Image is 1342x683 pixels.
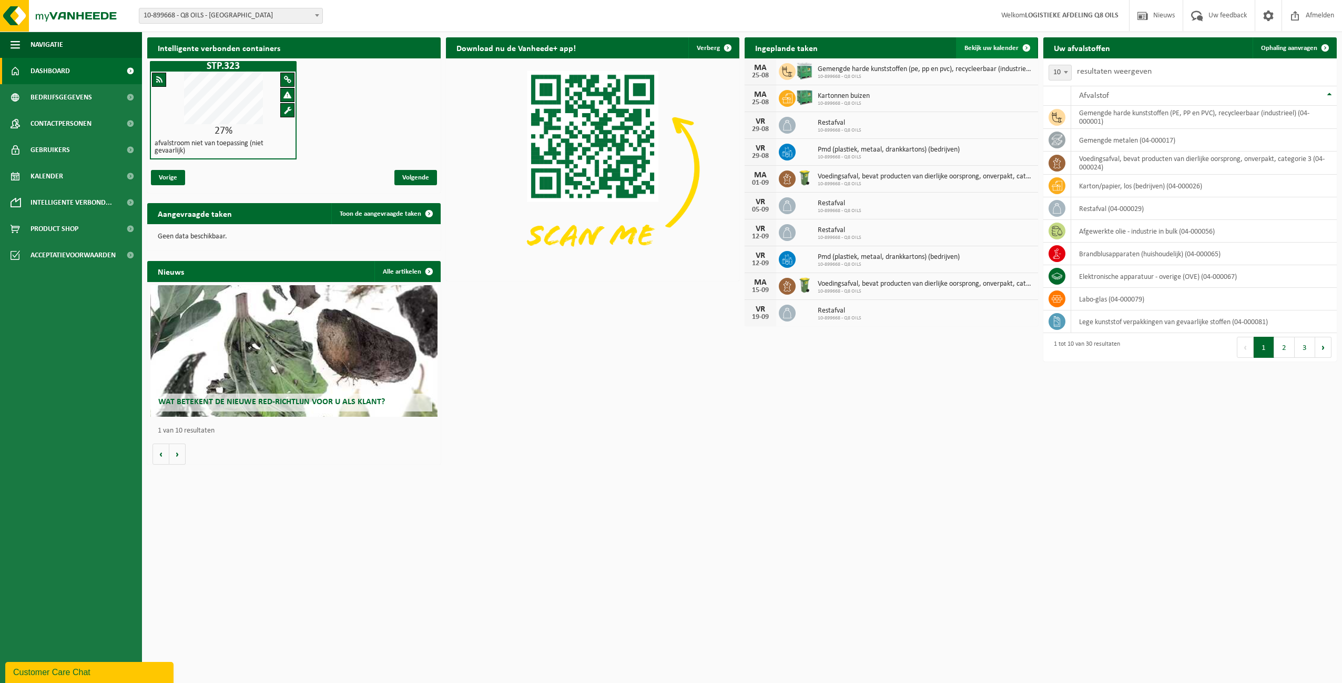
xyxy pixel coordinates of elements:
div: VR [750,252,771,260]
span: 10 [1049,65,1072,81]
td: karton/papier, los (bedrijven) (04-000026) [1071,175,1337,197]
span: 10-899668 - Q8 OILS [818,315,861,322]
td: afgewerkte olie - industrie in bulk (04-000056) [1071,220,1337,243]
span: Bekijk uw kalender [964,45,1019,52]
img: PB-HB-1400-HPE-GN-11 [796,61,814,81]
span: 10-899668 - Q8 OILS - ANTWERPEN [139,8,323,24]
td: restafval (04-000029) [1071,197,1337,220]
a: Alle artikelen [374,261,440,282]
span: Navigatie [30,32,63,58]
div: 12-09 [750,233,771,240]
label: resultaten weergeven [1077,67,1152,76]
td: gemengde harde kunststoffen (PE, PP en PVC), recycleerbaar (industrieel) (04-000001) [1071,106,1337,129]
div: VR [750,305,771,314]
button: Verberg [688,37,738,58]
strong: LOGISTIEKE AFDELING Q8 OILS [1025,12,1119,19]
div: 1 tot 10 van 30 resultaten [1049,336,1120,359]
span: 10-899668 - Q8 OILS [818,208,861,214]
a: Bekijk uw kalender [956,37,1037,58]
span: Pmd (plastiek, metaal, drankkartons) (bedrijven) [818,253,960,262]
div: VR [750,225,771,233]
span: Product Shop [30,216,78,242]
button: Volgende [169,444,186,465]
div: 29-08 [750,126,771,133]
img: PB-HB-1400-HPE-GN-01 [796,88,814,106]
span: Restafval [818,199,861,208]
div: 19-09 [750,314,771,321]
div: 12-09 [750,260,771,267]
span: 10-899668 - Q8 OILS [818,181,1033,187]
div: MA [750,64,771,72]
span: Wat betekent de nieuwe RED-richtlijn voor u als klant? [158,398,385,406]
span: Voedingsafval, bevat producten van dierlijke oorsprong, onverpakt, categorie 3 [818,173,1033,181]
td: elektronische apparatuur - overige (OVE) (04-000067) [1071,265,1337,288]
h2: Aangevraagde taken [147,203,242,224]
span: 10-899668 - Q8 OILS [818,262,960,268]
td: gemengde metalen (04-000017) [1071,129,1337,152]
a: Wat betekent de nieuwe RED-richtlijn voor u als klant? [150,285,438,417]
span: Restafval [818,307,861,315]
div: MA [750,278,771,287]
span: Bedrijfsgegevens [30,84,92,111]
span: Vorige [151,170,185,185]
h2: Ingeplande taken [745,37,828,58]
h1: STP.323 [152,61,294,72]
button: 3 [1295,337,1315,358]
span: Pmd (plastiek, metaal, drankkartons) (bedrijven) [818,146,960,154]
h2: Uw afvalstoffen [1043,37,1121,58]
div: VR [750,198,771,206]
div: MA [750,91,771,99]
span: Verberg [697,45,720,52]
span: Restafval [818,226,861,235]
h2: Intelligente verbonden containers [147,37,441,58]
span: Gebruikers [30,137,70,163]
h2: Download nu de Vanheede+ app! [446,37,586,58]
span: Kartonnen buizen [818,92,870,101]
a: Ophaling aanvragen [1253,37,1336,58]
div: 25-08 [750,99,771,106]
span: 10-899668 - Q8 OILS [818,288,1033,295]
p: 1 van 10 resultaten [158,427,435,435]
img: WB-0140-HPE-GN-50 [796,169,814,187]
button: Next [1315,337,1331,358]
div: VR [750,144,771,153]
td: brandblusapparaten (huishoudelijk) (04-000065) [1071,243,1337,265]
span: Voedingsafval, bevat producten van dierlijke oorsprong, onverpakt, categorie 3 [818,280,1033,288]
h4: afvalstroom niet van toepassing (niet gevaarlijk) [155,140,292,155]
div: 01-09 [750,179,771,187]
td: labo-glas (04-000079) [1071,288,1337,310]
div: 27% [151,126,296,136]
span: Dashboard [30,58,70,84]
div: MA [750,171,771,179]
span: Acceptatievoorwaarden [30,242,116,268]
div: 05-09 [750,206,771,214]
span: 10-899668 - Q8 OILS [818,101,870,107]
span: Ophaling aanvragen [1261,45,1317,52]
span: Kalender [30,163,63,189]
p: Geen data beschikbaar. [158,233,430,240]
img: WB-0140-HPE-GN-50 [796,276,814,294]
span: Restafval [818,119,861,127]
td: voedingsafval, bevat producten van dierlijke oorsprong, onverpakt, categorie 3 (04-000024) [1071,152,1337,175]
img: Download de VHEPlus App [446,58,739,279]
span: Volgende [394,170,437,185]
span: 10 [1049,65,1071,80]
button: Vorige [152,444,169,465]
span: Gemengde harde kunststoffen (pe, pp en pvc), recycleerbaar (industrieel) [818,65,1033,74]
span: 10-899668 - Q8 OILS [818,74,1033,80]
div: VR [750,117,771,126]
span: 10-899668 - Q8 OILS [818,127,861,134]
span: Afvalstof [1079,92,1109,100]
span: 10-899668 - Q8 OILS - ANTWERPEN [139,8,322,23]
div: 29-08 [750,153,771,160]
span: Contactpersonen [30,111,91,137]
button: Previous [1237,337,1254,358]
h2: Nieuws [147,261,195,282]
iframe: chat widget [5,660,176,683]
div: 25-08 [750,72,771,79]
div: 15-09 [750,287,771,294]
span: 10-899668 - Q8 OILS [818,235,861,241]
td: lege kunststof verpakkingen van gevaarlijke stoffen (04-000081) [1071,310,1337,333]
button: 2 [1274,337,1295,358]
